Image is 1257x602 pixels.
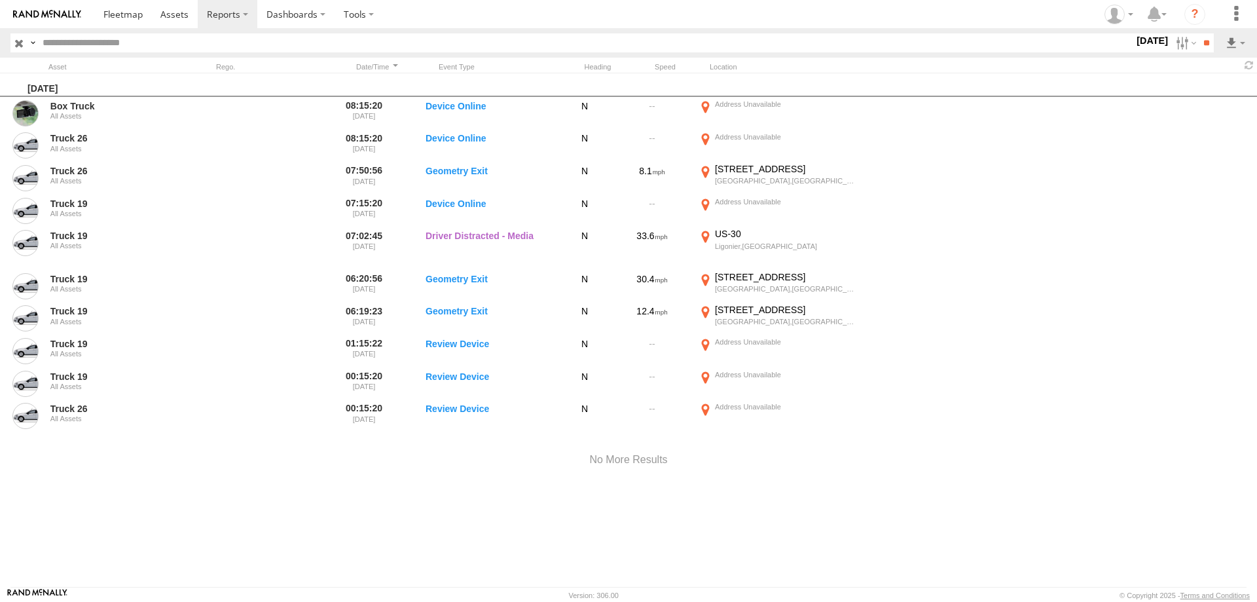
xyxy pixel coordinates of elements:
[715,271,858,283] div: [STREET_ADDRESS]
[50,350,177,358] div: All Assets
[50,383,177,390] div: All Assets
[339,131,389,161] label: 08:15:20 [DATE]
[562,271,608,301] div: N
[613,163,691,193] div: 8.1
[50,273,177,285] a: Truck 19
[426,196,556,226] label: Device Online
[426,98,556,128] label: Device Online
[1241,59,1257,71] span: Refresh
[697,369,860,399] label: Click to View Event Location
[426,271,556,301] label: Geometry Exit
[426,131,556,161] label: Device Online
[339,369,389,399] label: 00:15:20 [DATE]
[339,98,389,128] label: 08:15:20 [DATE]
[50,371,177,383] a: Truck 19
[715,228,858,240] div: US-30
[1224,33,1247,52] label: Export results as...
[7,589,67,602] a: Visit our Website
[715,176,858,185] div: [GEOGRAPHIC_DATA],[GEOGRAPHIC_DATA]
[339,336,389,366] label: 01:15:22 [DATE]
[339,304,389,334] label: 06:19:23 [DATE]
[50,403,177,415] a: Truck 26
[697,131,860,161] label: Click to View Event Location
[50,112,177,120] div: All Assets
[562,196,608,226] div: N
[1134,33,1171,48] label: [DATE]
[697,228,860,269] label: Click to View Event Location
[697,401,860,431] label: Click to View Event Location
[562,304,608,334] div: N
[339,271,389,301] label: 06:20:56 [DATE]
[13,10,81,19] img: rand-logo.svg
[562,228,608,269] div: N
[715,163,858,175] div: [STREET_ADDRESS]
[50,285,177,293] div: All Assets
[697,98,860,128] label: Click to View Event Location
[697,336,860,366] label: Click to View Event Location
[426,163,556,193] label: Geometry Exit
[562,163,608,193] div: N
[613,271,691,301] div: 30.4
[339,401,389,431] label: 00:15:20 [DATE]
[697,271,860,301] label: Click to View Event Location
[426,336,556,366] label: Review Device
[1100,5,1138,24] div: Samantha Graf
[50,305,177,317] a: Truck 19
[27,33,38,52] label: Search Query
[339,228,389,269] label: 07:02:45 [DATE]
[562,401,608,431] div: N
[50,198,177,210] a: Truck 19
[50,177,177,185] div: All Assets
[50,415,177,423] div: All Assets
[697,196,860,226] label: Click to View Event Location
[1180,592,1250,599] a: Terms and Conditions
[50,230,177,242] a: Truck 19
[697,163,860,193] label: Click to View Event Location
[339,196,389,226] label: 07:15:20 [DATE]
[613,304,691,334] div: 12.4
[50,338,177,350] a: Truck 19
[50,318,177,326] div: All Assets
[50,165,177,177] a: Truck 26
[1171,33,1199,52] label: Search Filter Options
[426,369,556,399] label: Review Device
[562,369,608,399] div: N
[50,210,177,217] div: All Assets
[562,131,608,161] div: N
[339,163,389,193] label: 07:50:56 [DATE]
[697,304,860,334] label: Click to View Event Location
[352,62,402,71] div: Click to Sort
[426,304,556,334] label: Geometry Exit
[50,132,177,144] a: Truck 26
[1184,4,1205,25] i: ?
[1120,592,1250,599] div: © Copyright 2025 -
[715,317,858,326] div: [GEOGRAPHIC_DATA],[GEOGRAPHIC_DATA]
[715,304,858,316] div: [STREET_ADDRESS]
[50,242,177,250] div: All Assets
[426,228,556,269] label: Driver Distracted - Media
[569,592,619,599] div: Version: 306.00
[715,242,858,251] div: Ligonier,[GEOGRAPHIC_DATA]
[562,98,608,128] div: N
[613,228,691,269] div: 33.6
[715,284,858,293] div: [GEOGRAPHIC_DATA],[GEOGRAPHIC_DATA]
[562,336,608,366] div: N
[50,145,177,153] div: All Assets
[426,401,556,431] label: Review Device
[50,100,177,112] a: Box Truck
